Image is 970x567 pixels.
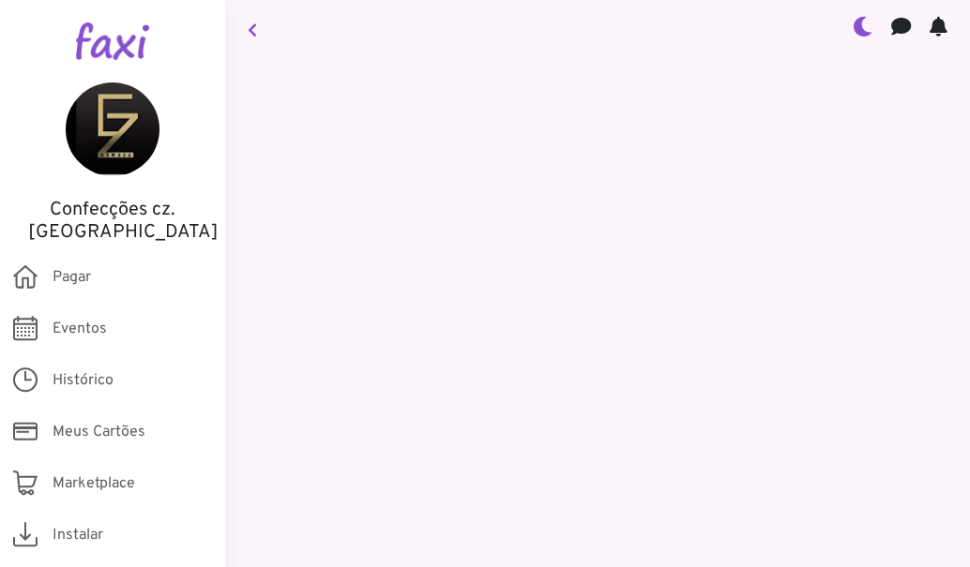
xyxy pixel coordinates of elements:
[53,318,107,340] span: Eventos
[53,369,114,392] span: Histórico
[28,199,197,244] h5: Confecções cz. [GEOGRAPHIC_DATA]
[53,421,145,443] span: Meus Cartões
[53,472,135,495] span: Marketplace
[53,524,103,546] span: Instalar
[53,266,91,289] span: Pagar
